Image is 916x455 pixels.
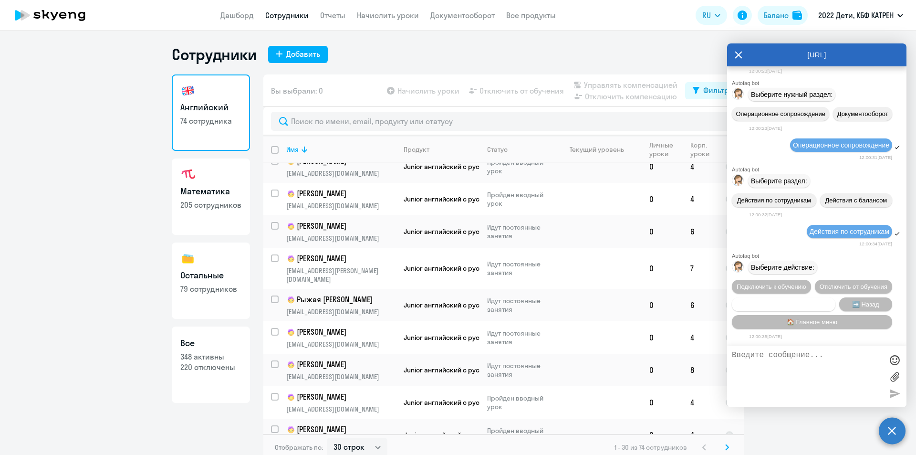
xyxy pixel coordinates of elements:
td: 6 [683,289,718,321]
span: RU [702,10,711,21]
a: Английский74 сотрудника [172,74,250,151]
h3: Математика [180,185,241,198]
label: Лимит 10 файлов [887,370,902,384]
span: Документооборот [837,110,888,117]
button: Действия с балансом [820,193,892,207]
td: 8 [683,354,718,386]
img: bot avatar [732,88,744,102]
span: Действия с балансом [825,197,887,204]
p: Идут постоянные занятия [487,223,552,240]
p: Пройден вводный урок [487,190,552,208]
p: [PERSON_NAME] [286,221,394,232]
span: Действия по сотрудникам [737,197,811,204]
div: Текущий уровень [561,145,641,154]
td: 0 [642,354,683,386]
img: child [286,425,296,434]
p: [PERSON_NAME] [286,253,394,265]
p: 74 сотрудника [180,116,241,126]
time: 12:00:35[DATE] [749,334,782,339]
td: 4 [683,321,718,354]
td: 0 [642,289,683,321]
button: Подключить к обучению [732,280,811,294]
div: Autofaq bot [732,80,906,86]
td: 0 [642,183,683,215]
a: Математика205 сотрудников [172,159,250,235]
p: 2022 Дети, КБФ КАТРЕН [818,10,894,21]
span: 1 - 30 из 74 сотрудников [614,443,687,452]
span: Выберите раздел: [751,177,807,185]
time: 12:00:23[DATE] [749,126,782,131]
a: child[PERSON_NAME] [286,253,396,265]
img: others [180,251,196,266]
span: Junior английский с русскоговорящим преподавателем [404,162,583,171]
h3: Все [180,337,241,349]
time: 12:00:32[DATE] [749,212,782,217]
td: 4 [683,183,718,215]
p: [EMAIL_ADDRESS][DOMAIN_NAME] [286,234,396,243]
a: child[PERSON_NAME] [286,359,396,370]
img: child [286,222,296,231]
button: 2022 Дети, КБФ КАТРЕН [813,4,908,27]
time: 12:00:31[DATE] [859,155,892,160]
p: [PERSON_NAME] [286,188,394,200]
p: 205 сотрудников [180,200,241,210]
a: Начислить уроки [357,11,419,20]
a: childРыжая [PERSON_NAME] [286,294,396,306]
div: Статус [487,145,508,154]
a: child[PERSON_NAME] [286,188,396,200]
div: Корп. уроки [690,141,717,158]
p: Идут постоянные занятия [487,329,552,346]
img: child [286,189,296,199]
td: 0 [642,419,683,451]
div: Текущий уровень [570,145,624,154]
img: bot avatar [732,175,744,189]
p: Пройден вводный урок [487,394,552,411]
input: Поиск по имени, email, продукту или статусу [271,112,737,131]
a: Документооборот [430,11,495,20]
div: Статус [487,145,552,154]
a: Остальные79 сотрудников [172,243,250,319]
span: Выберите действие: [751,264,814,271]
span: Junior английский с русскоговорящим преподавателем [404,264,583,273]
img: bot avatar [732,261,744,275]
img: math [180,167,196,182]
button: RU [696,6,727,25]
button: Балансbalance [758,6,808,25]
p: 348 активны [180,351,241,362]
p: Идут постоянные занятия [487,260,552,277]
td: 6 [683,215,718,248]
button: Фильтр [685,82,737,99]
div: Баланс [763,10,789,21]
div: Личные уроки [649,141,682,158]
p: Рыжая [PERSON_NAME] [286,294,394,306]
h3: Остальные [180,269,241,282]
button: Отключить от обучения [815,280,892,294]
div: Autofaq bot [732,253,906,259]
td: 0 [642,215,683,248]
button: Операционное сопровождение [732,107,829,121]
span: Отображать по: [275,443,323,452]
p: 79 сотрудников [180,284,241,294]
p: [EMAIL_ADDRESS][DOMAIN_NAME] [286,307,396,316]
p: [PERSON_NAME] [286,392,394,403]
a: child[PERSON_NAME] [286,327,396,338]
button: Добавить [268,46,328,63]
img: child [286,295,296,305]
p: Идут постоянные занятия [487,361,552,379]
p: [PERSON_NAME] [286,424,394,435]
p: [EMAIL_ADDRESS][DOMAIN_NAME] [286,340,396,349]
div: Имя [286,145,396,154]
img: child [286,328,296,337]
h3: Английский [180,101,241,114]
p: [EMAIL_ADDRESS][DOMAIN_NAME] [286,405,396,413]
div: Личные уроки [649,141,676,158]
span: Junior английский с русскоговорящим преподавателем [404,366,583,374]
div: Фильтр [703,85,729,96]
td: 4 [683,386,718,419]
td: 0 [642,321,683,354]
button: 🏠 Главное меню [732,315,892,329]
p: 220 отключены [180,362,241,372]
button: Сотруднику нужна помощь [732,297,835,311]
p: [PERSON_NAME] [286,359,394,370]
button: Документооборот [833,107,892,121]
